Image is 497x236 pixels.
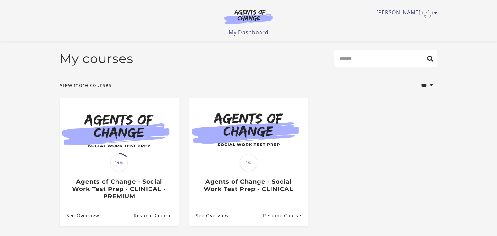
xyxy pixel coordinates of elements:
h3: Agents of Change - Social Work Test Prep - CLINICAL - PREMIUM [66,178,171,200]
a: Agents of Change - Social Work Test Prep - CLINICAL - PREMIUM: See Overview [60,205,99,226]
span: 14% [110,154,128,171]
img: Agents of Change Logo [217,9,280,24]
a: Agents of Change - Social Work Test Prep - CLINICAL: Resume Course [263,205,308,226]
h3: Agents of Change - Social Work Test Prep - CLINICAL [196,178,301,193]
a: Toggle menu [376,8,434,18]
span: 1% [240,154,257,171]
a: Agents of Change - Social Work Test Prep - CLINICAL: See Overview [189,205,229,226]
a: My Dashboard [229,29,269,36]
a: View more courses [60,81,112,89]
h2: My courses [60,51,133,66]
a: Agents of Change - Social Work Test Prep - CLINICAL - PREMIUM: Resume Course [134,205,179,226]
